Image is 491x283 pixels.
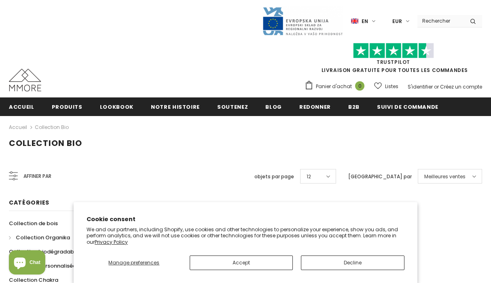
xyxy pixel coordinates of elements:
[262,6,343,36] img: Javni Razpis
[254,173,294,181] label: objets par page
[9,103,34,111] span: Accueil
[305,80,368,93] a: Panier d'achat 0
[262,17,343,24] a: Javni Razpis
[9,245,79,259] a: Collection biodégradable
[9,122,27,132] a: Accueil
[353,43,434,59] img: Faites confiance aux étoiles pilotes
[305,46,482,74] span: LIVRAISON GRATUITE POUR TOUTES LES COMMANDES
[108,259,159,266] span: Manage preferences
[348,97,360,116] a: B2B
[348,173,412,181] label: [GEOGRAPHIC_DATA] par
[377,97,438,116] a: Suivi de commande
[316,82,352,91] span: Panier d'achat
[151,97,200,116] a: Notre histoire
[299,103,331,111] span: Redonner
[87,215,404,224] h2: Cookie consent
[100,97,133,116] a: Lookbook
[95,239,128,245] a: Privacy Policy
[217,97,248,116] a: soutenez
[440,83,482,90] a: Créez un compte
[100,103,133,111] span: Lookbook
[434,83,439,90] span: or
[52,97,83,116] a: Produits
[217,103,248,111] span: soutenez
[23,172,51,181] span: Affiner par
[9,220,58,227] span: Collection de bois
[35,124,69,131] a: Collection Bio
[6,250,48,277] inbox-online-store-chat: Shopify online store chat
[408,83,433,90] a: S'identifier
[417,15,464,27] input: Search Site
[424,173,466,181] span: Meilleures ventes
[351,18,358,25] img: i-lang-1.png
[301,256,404,270] button: Decline
[87,256,182,270] button: Manage preferences
[377,59,410,65] a: TrustPilot
[190,256,293,270] button: Accept
[265,97,282,116] a: Blog
[87,226,404,245] p: We and our partners, including Shopify, use cookies and other technologies to personalize your ex...
[265,103,282,111] span: Blog
[374,79,398,93] a: Listes
[9,248,79,256] span: Collection biodégradable
[16,234,70,241] span: Collection Organika
[299,97,331,116] a: Redonner
[355,81,364,91] span: 0
[392,17,402,25] span: EUR
[9,69,41,91] img: Cas MMORE
[9,137,82,149] span: Collection Bio
[151,103,200,111] span: Notre histoire
[9,199,49,207] span: Catégories
[9,216,58,230] a: Collection de bois
[377,103,438,111] span: Suivi de commande
[52,103,83,111] span: Produits
[348,103,360,111] span: B2B
[307,173,311,181] span: 12
[9,230,70,245] a: Collection Organika
[385,82,398,91] span: Listes
[9,97,34,116] a: Accueil
[362,17,368,25] span: en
